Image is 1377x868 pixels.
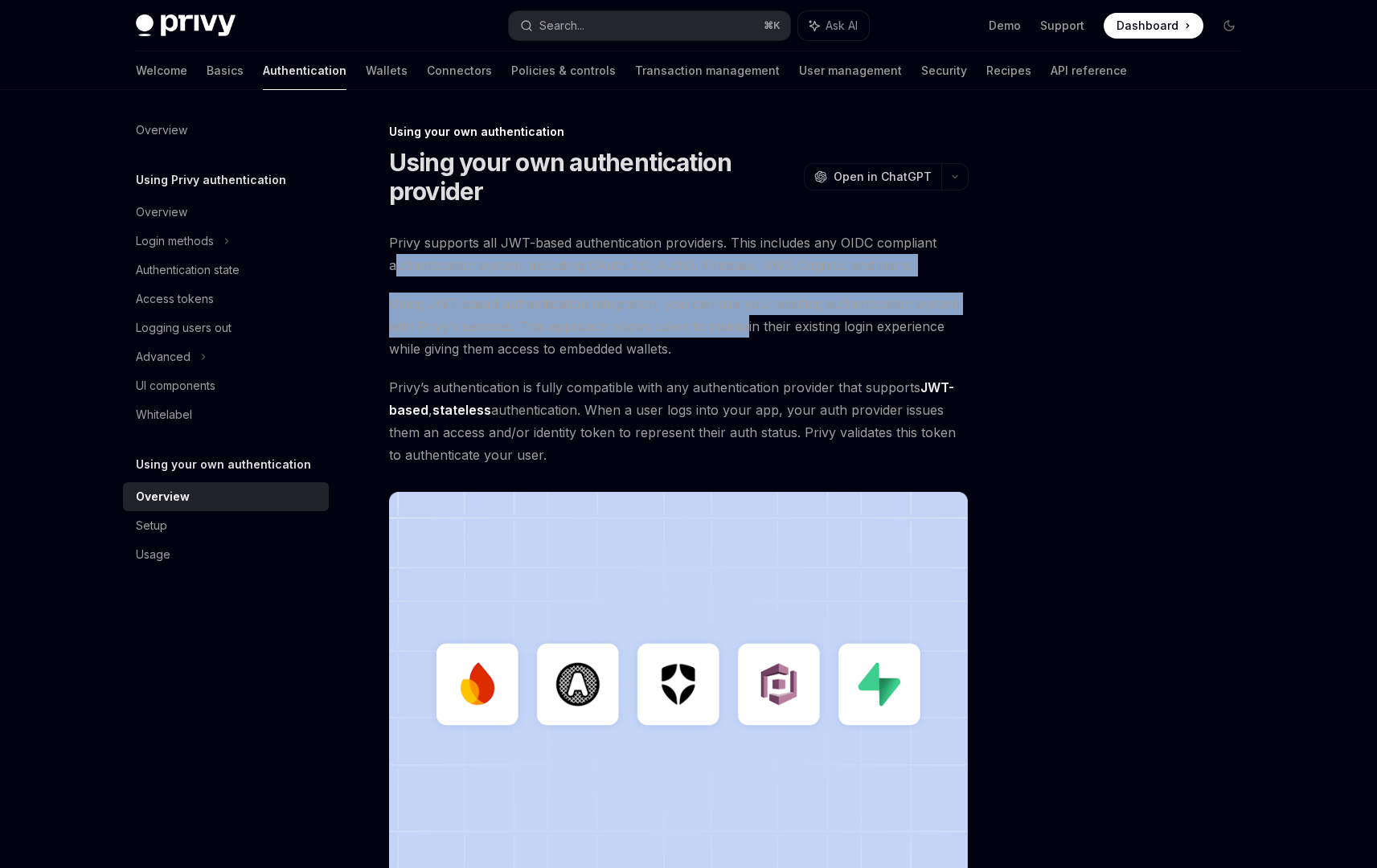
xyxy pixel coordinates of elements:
[136,347,191,366] div: Advanced
[136,203,187,222] div: Overview
[136,376,215,395] div: UI components
[123,285,329,313] a: Access tokens
[986,51,1031,90] a: Recipes
[539,16,584,35] div: Search...
[511,51,616,90] a: Policies & controls
[123,116,329,145] a: Overview
[136,545,170,564] div: Usage
[921,51,967,90] a: Security
[136,51,187,90] a: Welcome
[136,231,214,251] div: Login methods
[136,170,286,190] h5: Using Privy authentication
[764,19,781,32] span: ⌘ K
[123,256,329,285] a: Authentication state
[136,405,192,424] div: Whitelabel
[136,14,236,37] img: dark logo
[123,511,329,540] a: Setup
[834,169,932,185] span: Open in ChatGPT
[123,198,329,227] a: Overview
[1117,18,1178,34] span: Dashboard
[389,376,969,466] span: Privy’s authentication is fully compatible with any authentication provider that supports , authe...
[989,18,1021,34] a: Demo
[136,318,232,338] div: Logging users out
[1104,13,1203,39] a: Dashboard
[635,51,780,90] a: Transaction management
[427,51,492,90] a: Connectors
[509,11,790,40] button: Search...⌘K
[389,293,969,360] span: Using JWT-based authentication integration, you can use your existing authentication system with ...
[1051,51,1127,90] a: API reference
[798,11,869,40] button: Ask AI
[123,400,329,429] a: Whitelabel
[123,371,329,400] a: UI components
[136,487,190,506] div: Overview
[136,260,240,280] div: Authentication state
[1216,13,1242,39] button: Toggle dark mode
[1040,18,1084,34] a: Support
[136,516,167,535] div: Setup
[389,124,969,140] div: Using your own authentication
[136,455,311,474] h5: Using your own authentication
[263,51,346,90] a: Authentication
[123,540,329,569] a: Usage
[432,402,491,419] a: stateless
[826,18,858,34] span: Ask AI
[799,51,902,90] a: User management
[123,313,329,342] a: Logging users out
[366,51,408,90] a: Wallets
[389,148,797,206] h1: Using your own authentication provider
[207,51,244,90] a: Basics
[389,231,969,276] span: Privy supports all JWT-based authentication providers. This includes any OIDC compliant authentic...
[804,163,941,190] button: Open in ChatGPT
[136,121,187,140] div: Overview
[136,289,214,309] div: Access tokens
[123,482,329,511] a: Overview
